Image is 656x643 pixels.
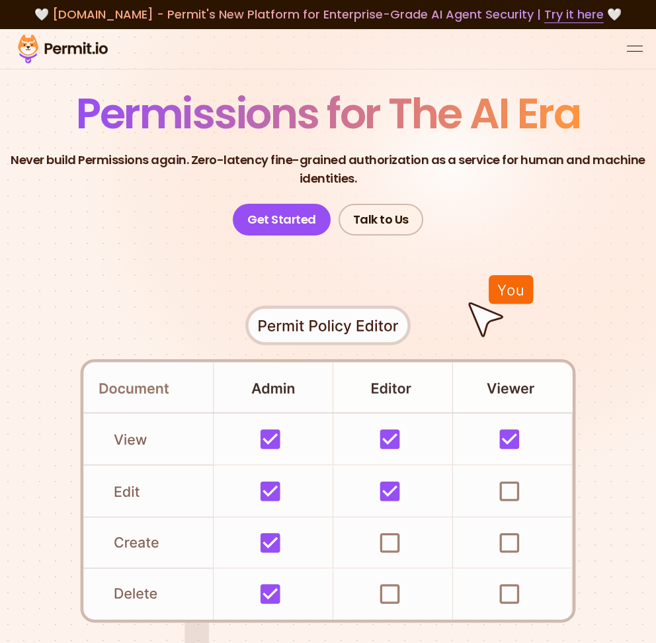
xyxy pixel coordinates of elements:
span: [DOMAIN_NAME] - Permit's New Platform for Enterprise-Grade AI Agent Security | [52,6,604,22]
img: Permit logo [13,32,112,66]
p: Never build Permissions again. Zero-latency fine-grained authorization as a service for human and... [11,151,645,188]
a: Try it here [544,6,604,23]
a: Get Started [233,204,331,236]
span: Permissions for The AI Era [76,84,580,143]
button: open menu [627,41,643,57]
div: 🤍 🤍 [13,5,643,24]
a: Talk to Us [339,204,423,236]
